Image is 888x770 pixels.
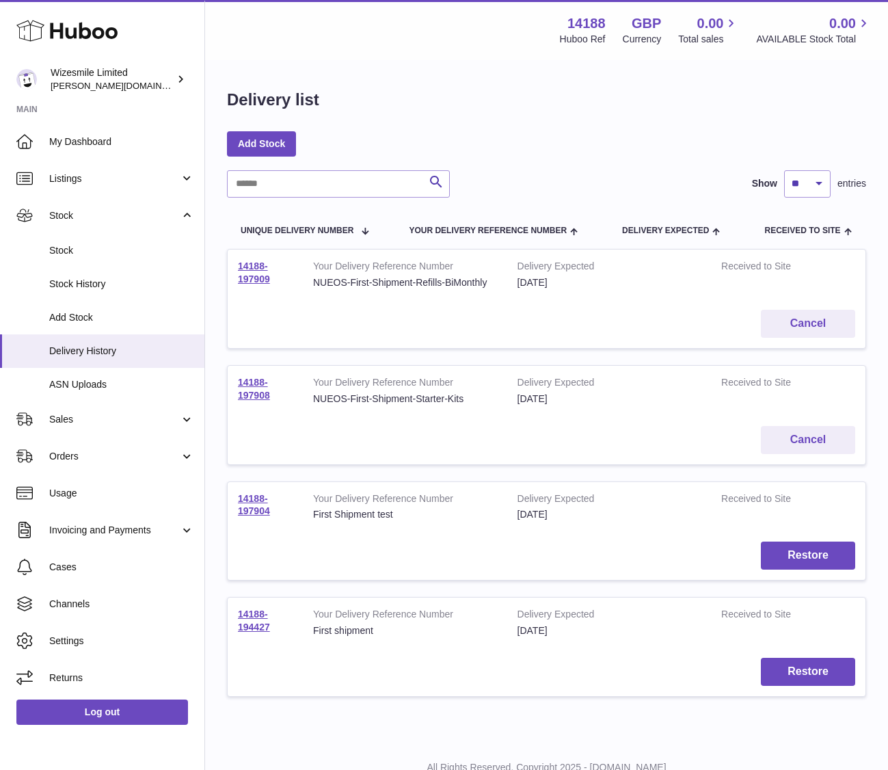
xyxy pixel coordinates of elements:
a: 0.00 Total sales [678,14,739,46]
span: 0.00 [697,14,724,33]
span: ASN Uploads [49,378,194,391]
span: Stock History [49,278,194,291]
span: Stock [49,244,194,257]
strong: Received to Site [721,492,816,509]
div: [DATE] [517,393,701,406]
a: 14188-197909 [238,261,270,284]
a: 14188-197908 [238,377,270,401]
div: Wizesmile Limited [51,66,174,92]
span: Settings [49,635,194,648]
span: AVAILABLE Stock Total [756,33,872,46]
a: Log out [16,700,188,724]
span: Delivery Expected [622,226,709,235]
strong: Your Delivery Reference Number [313,260,497,276]
strong: Your Delivery Reference Number [313,376,497,393]
div: Huboo Ref [560,33,606,46]
span: Add Stock [49,311,194,324]
a: 14188-194427 [238,609,270,633]
strong: Your Delivery Reference Number [313,492,497,509]
span: Unique Delivery Number [241,226,353,235]
span: Received to Site [764,226,840,235]
span: [PERSON_NAME][DOMAIN_NAME][EMAIL_ADDRESS][DOMAIN_NAME] [51,80,345,91]
strong: Delivery Expected [517,376,701,393]
button: Cancel [761,310,855,338]
span: Delivery History [49,345,194,358]
strong: Your Delivery Reference Number [313,608,497,624]
strong: Delivery Expected [517,608,701,624]
span: Returns [49,672,194,685]
span: My Dashboard [49,135,194,148]
span: Sales [49,413,180,426]
div: [DATE] [517,276,701,289]
div: Currency [623,33,662,46]
strong: Received to Site [721,260,816,276]
button: Restore [761,542,855,570]
strong: Delivery Expected [517,260,701,276]
strong: Delivery Expected [517,492,701,509]
img: adrian.land@nueos.com [16,69,37,90]
span: Orders [49,450,180,463]
button: Restore [761,658,855,686]
strong: GBP [632,14,661,33]
strong: 14188 [567,14,606,33]
h1: Delivery list [227,89,319,111]
span: Stock [49,209,180,222]
span: Cases [49,561,194,574]
span: Total sales [678,33,739,46]
div: NUEOS-First-Shipment-Starter-Kits [313,393,497,406]
span: Listings [49,172,180,185]
strong: Received to Site [721,608,816,624]
div: [DATE] [517,624,701,637]
a: Add Stock [227,131,296,156]
label: Show [752,177,777,190]
span: entries [837,177,866,190]
span: Invoicing and Payments [49,524,180,537]
button: Cancel [761,426,855,454]
span: Your Delivery Reference Number [409,226,567,235]
a: 0.00 AVAILABLE Stock Total [756,14,872,46]
div: [DATE] [517,508,701,521]
strong: Received to Site [721,376,816,393]
div: First Shipment test [313,508,497,521]
span: Usage [49,487,194,500]
a: 14188-197904 [238,493,270,517]
div: NUEOS-First-Shipment-Refills-BiMonthly [313,276,497,289]
span: 0.00 [829,14,856,33]
span: Channels [49,598,194,611]
div: First shipment [313,624,497,637]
